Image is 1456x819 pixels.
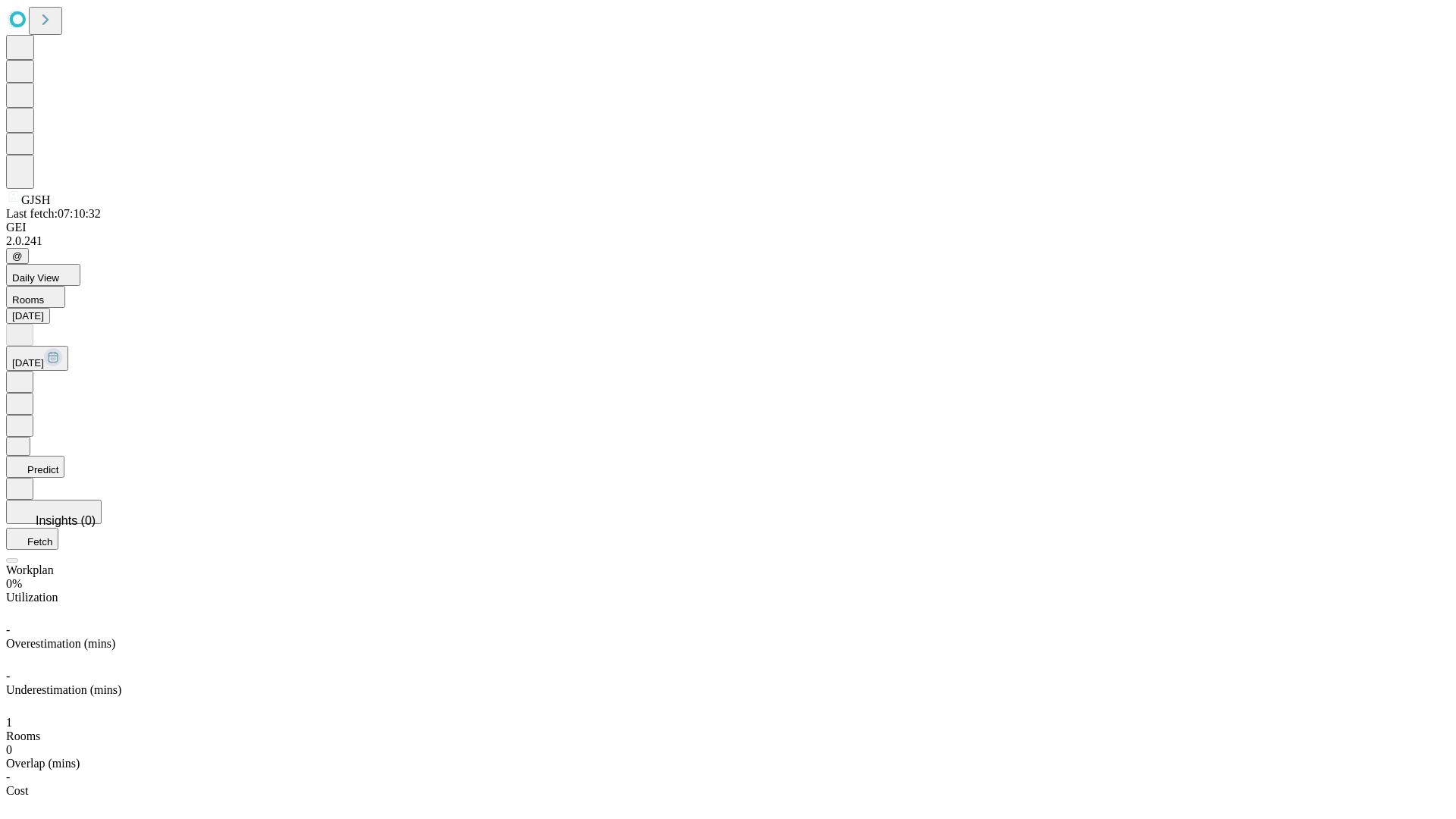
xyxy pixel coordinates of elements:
[6,716,12,729] span: 1
[12,357,44,369] span: [DATE]
[21,193,50,206] span: GJSH
[36,514,96,527] span: Insights (0)
[6,730,40,742] span: Rooms
[6,623,10,636] span: -
[6,591,58,604] span: Utilization
[12,294,44,306] span: Rooms
[6,248,29,264] button: @
[6,264,80,286] button: Daily View
[6,670,10,682] span: -
[12,250,23,262] span: @
[6,308,50,324] button: [DATE]
[6,743,12,756] span: 0
[6,207,101,220] span: Last fetch: 07:10:32
[12,272,59,284] span: Daily View
[6,500,102,524] button: Insights (0)
[6,757,80,770] span: Overlap (mins)
[6,528,58,550] button: Fetch
[6,784,28,797] span: Cost
[6,770,10,783] span: -
[6,221,1450,234] div: GEI
[6,346,68,371] button: [DATE]
[6,637,115,650] span: Overestimation (mins)
[6,683,121,696] span: Underestimation (mins)
[6,577,22,590] span: 0%
[6,286,65,308] button: Rooms
[6,563,54,576] span: Workplan
[6,234,1450,248] div: 2.0.241
[6,456,64,478] button: Predict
